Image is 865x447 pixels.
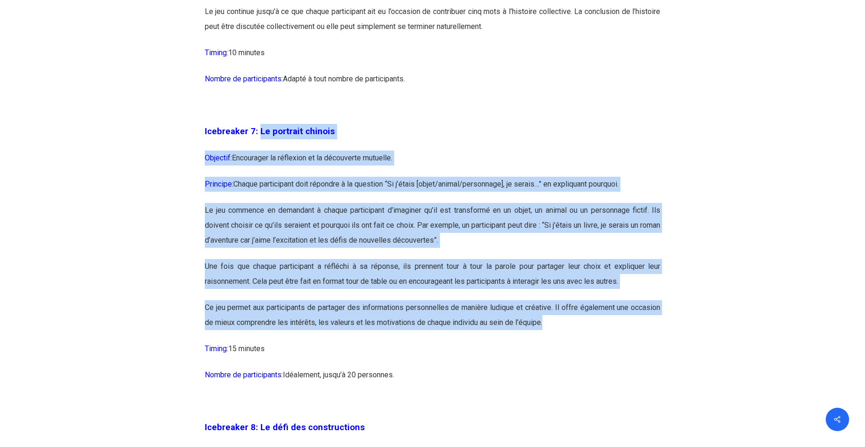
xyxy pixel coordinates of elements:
[205,180,233,188] span: Principe:
[205,422,365,433] span: Icebreaker 8: Le défi des constructions
[205,74,283,83] span: Nombre de participants:
[205,126,335,137] span: Icebreaker 7: Le portrait chinois
[205,177,661,203] p: Chaque participant doit répondre à la question “Si j’étais [objet/animal/personnage], je serais…”...
[205,45,661,72] p: 10 minutes
[205,203,661,259] p: Le jeu commence en demandant à chaque participant d’imaginer qu’il est transformé en un objet, un...
[205,259,661,300] p: Une fois que chaque participant a réfléchi à sa réponse, ils prennent tour à tour la parole pour ...
[205,151,661,177] p: Encourager la réflexion et la découverte mutuelle.
[205,370,283,379] span: Nombre de participants:
[205,368,661,394] p: Idéalement, jusqu’à 20 personnes.
[205,153,232,162] span: Objectif:
[205,4,661,45] p: Le jeu continue jusqu’à ce que chaque participant ait eu l’occasion de contribuer cinq mots à l’h...
[205,48,228,57] span: Timing:
[205,341,661,368] p: 15 minutes
[205,300,661,341] p: Ce jeu permet aux participants de partager des informations personnelles de manière ludique et cr...
[205,344,228,353] span: Timing:
[205,72,661,98] p: Adapté à tout nombre de participants.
